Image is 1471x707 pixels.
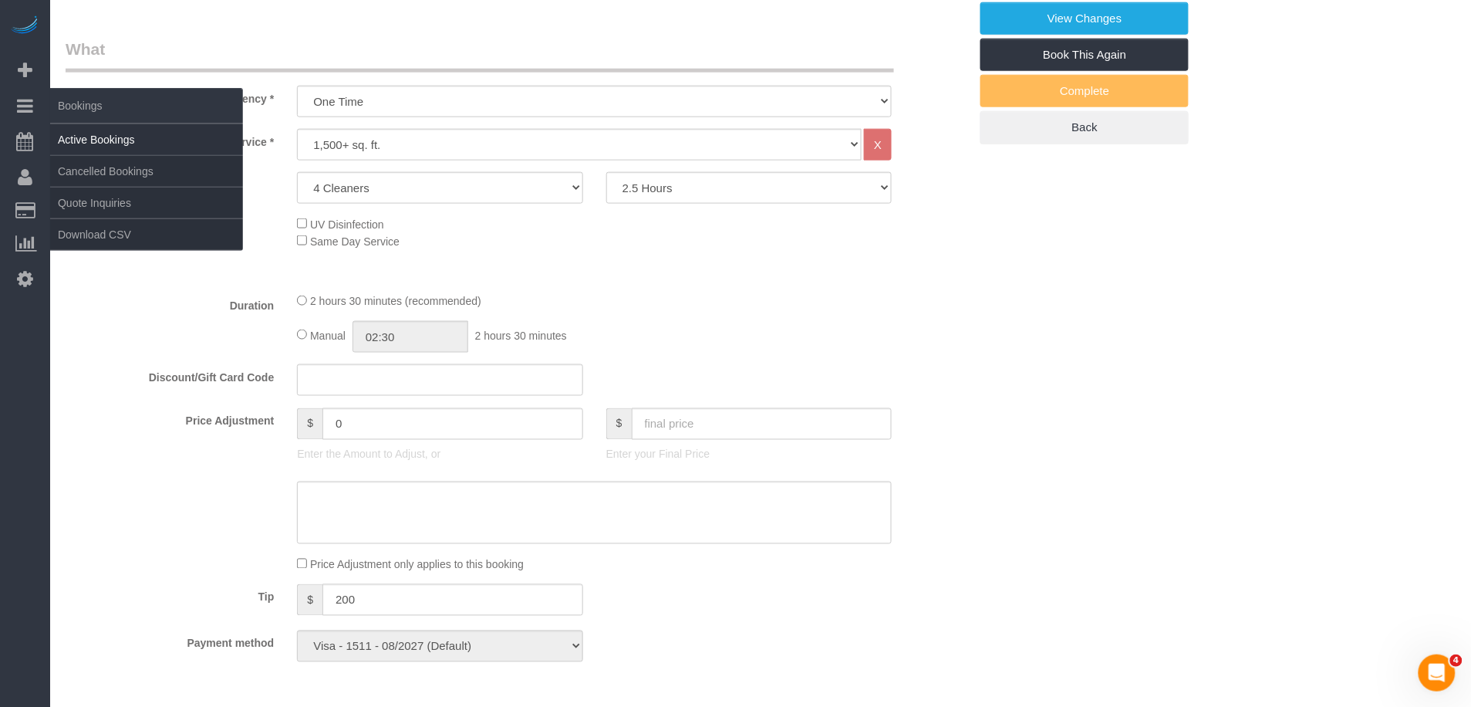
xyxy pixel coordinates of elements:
ul: Bookings [50,123,243,251]
legend: What [66,38,894,73]
a: Cancelled Bookings [50,156,243,187]
label: Tip [54,584,285,605]
span: $ [297,584,322,616]
span: $ [606,408,632,440]
a: Active Bookings [50,124,243,155]
span: 2 hours 30 minutes [475,330,567,342]
a: Back [980,111,1189,144]
label: Discount/Gift Card Code [54,364,285,385]
label: Payment method [54,631,285,651]
label: Duration [54,293,285,313]
a: View Changes [980,2,1189,35]
label: Frequency * [54,86,285,107]
span: 2 hours 30 minutes (recommended) [310,296,481,308]
span: UV Disinfection [310,218,384,231]
input: final price [632,408,892,440]
span: Same Day Service [310,235,400,248]
p: Enter your Final Price [606,447,892,462]
a: Download CSV [50,219,243,250]
a: Book This Again [980,39,1189,71]
span: Bookings [50,88,243,123]
img: Automaid Logo [9,15,40,37]
span: 4 [1450,655,1463,667]
a: Quote Inquiries [50,188,243,218]
label: Price Adjustment [54,408,285,429]
iframe: Intercom live chat [1419,655,1456,692]
p: Enter the Amount to Adjust, or [297,447,582,462]
span: Manual [310,330,346,342]
span: Price Adjustment only applies to this booking [310,559,524,571]
span: $ [297,408,322,440]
